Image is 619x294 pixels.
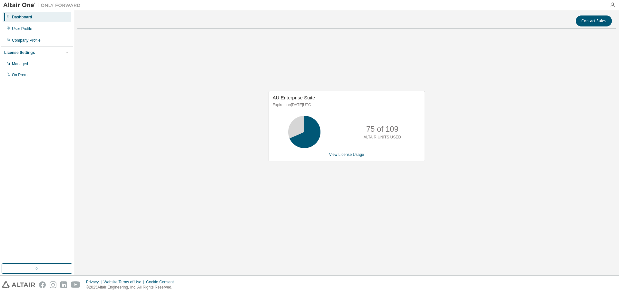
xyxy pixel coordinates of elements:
a: View License Usage [329,152,364,157]
img: linkedin.svg [60,281,67,288]
div: Privacy [86,279,103,285]
div: Cookie Consent [146,279,177,285]
div: Company Profile [12,38,41,43]
div: Managed [12,61,28,66]
button: Contact Sales [576,15,612,26]
img: Altair One [3,2,84,8]
div: Website Terms of Use [103,279,146,285]
p: Expires on [DATE] UTC [273,102,419,108]
p: © 2025 Altair Engineering, Inc. All Rights Reserved. [86,285,178,290]
div: License Settings [4,50,35,55]
div: User Profile [12,26,32,31]
img: youtube.svg [71,281,80,288]
p: ALTAIR UNITS USED [364,135,401,140]
img: facebook.svg [39,281,46,288]
span: AU Enterprise Suite [273,95,315,100]
div: Dashboard [12,15,32,20]
p: 75 of 109 [366,124,398,135]
img: instagram.svg [50,281,56,288]
img: altair_logo.svg [2,281,35,288]
div: On Prem [12,72,27,77]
